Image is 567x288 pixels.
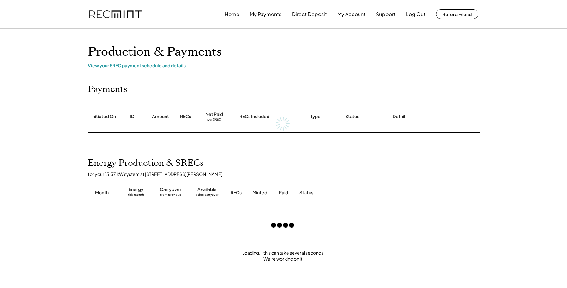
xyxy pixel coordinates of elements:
[95,189,109,196] div: Month
[292,8,327,21] button: Direct Deposit
[376,8,395,21] button: Support
[252,189,267,196] div: Minted
[88,171,486,177] div: for your 13.37 kW system at [STREET_ADDRESS][PERSON_NAME]
[128,193,144,199] div: this month
[393,113,405,120] div: Detail
[160,186,181,193] div: Carryover
[279,189,288,196] div: Paid
[88,45,480,59] h1: Production & Payments
[239,113,269,120] div: RECs Included
[250,8,281,21] button: My Payments
[207,117,221,122] div: per SREC
[436,9,478,19] button: Refer a Friend
[231,189,242,196] div: RECs
[225,8,239,21] button: Home
[337,8,365,21] button: My Account
[205,111,223,117] div: Net Paid
[81,250,486,262] div: Loading... this can take several seconds. We're working on it!
[197,186,217,193] div: Available
[345,113,359,120] div: Status
[406,8,425,21] button: Log Out
[311,113,321,120] div: Type
[91,113,116,120] div: Initiated On
[88,158,204,169] h2: Energy Production & SRECs
[196,193,218,199] div: adds carryover
[129,186,143,193] div: Energy
[130,113,134,120] div: ID
[152,113,169,120] div: Amount
[88,63,480,68] div: View your SREC payment schedule and details
[88,84,127,95] h2: Payments
[89,10,142,18] img: recmint-logotype%403x.png
[180,113,191,120] div: RECs
[299,189,407,196] div: Status
[160,193,181,199] div: from previous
